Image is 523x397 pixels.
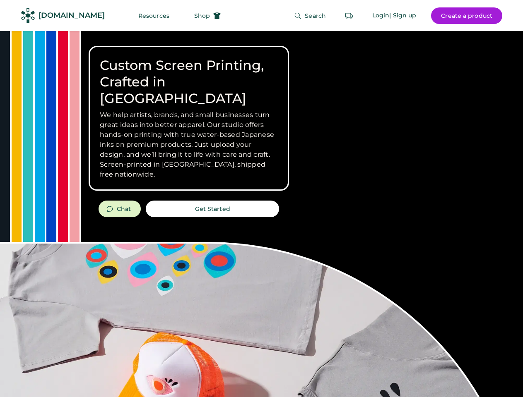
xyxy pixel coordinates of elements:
[305,13,326,19] span: Search
[39,10,105,21] div: [DOMAIN_NAME]
[372,12,390,20] div: Login
[284,7,336,24] button: Search
[431,7,502,24] button: Create a product
[184,7,231,24] button: Shop
[100,57,278,107] h1: Custom Screen Printing, Crafted in [GEOGRAPHIC_DATA]
[389,12,416,20] div: | Sign up
[21,8,35,23] img: Rendered Logo - Screens
[100,110,278,179] h3: We help artists, brands, and small businesses turn great ideas into better apparel. Our studio of...
[99,201,141,217] button: Chat
[128,7,179,24] button: Resources
[341,7,357,24] button: Retrieve an order
[146,201,279,217] button: Get Started
[194,13,210,19] span: Shop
